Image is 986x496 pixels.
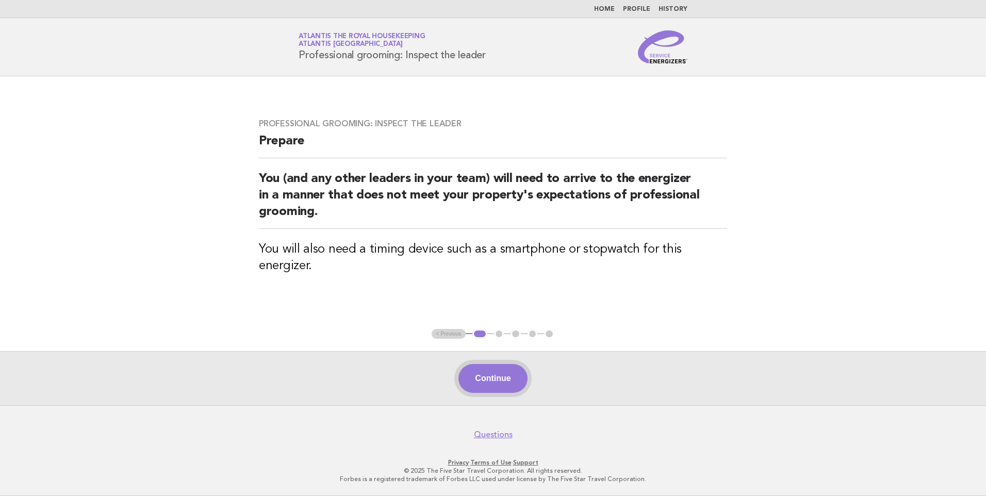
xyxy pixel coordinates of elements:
[513,459,538,466] a: Support
[638,30,687,63] img: Service Energizers
[259,119,727,129] h3: Professional grooming: Inspect the leader
[299,34,486,60] h1: Professional grooming: Inspect the leader
[259,171,727,229] h2: You (and any other leaders in your team) will need to arrive to the energizer in a manner that do...
[659,6,687,12] a: History
[470,459,512,466] a: Terms of Use
[259,133,727,158] h2: Prepare
[299,33,425,47] a: Atlantis the Royal HousekeepingAtlantis [GEOGRAPHIC_DATA]
[448,459,469,466] a: Privacy
[472,329,487,339] button: 1
[177,475,809,483] p: Forbes is a registered trademark of Forbes LLC used under license by The Five Star Travel Corpora...
[623,6,650,12] a: Profile
[594,6,615,12] a: Home
[177,467,809,475] p: © 2025 The Five Star Travel Corporation. All rights reserved.
[299,41,403,48] span: Atlantis [GEOGRAPHIC_DATA]
[474,429,513,440] a: Questions
[458,364,527,393] button: Continue
[259,241,727,274] h3: You will also need a timing device such as a smartphone or stopwatch for this energizer.
[177,458,809,467] p: · ·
